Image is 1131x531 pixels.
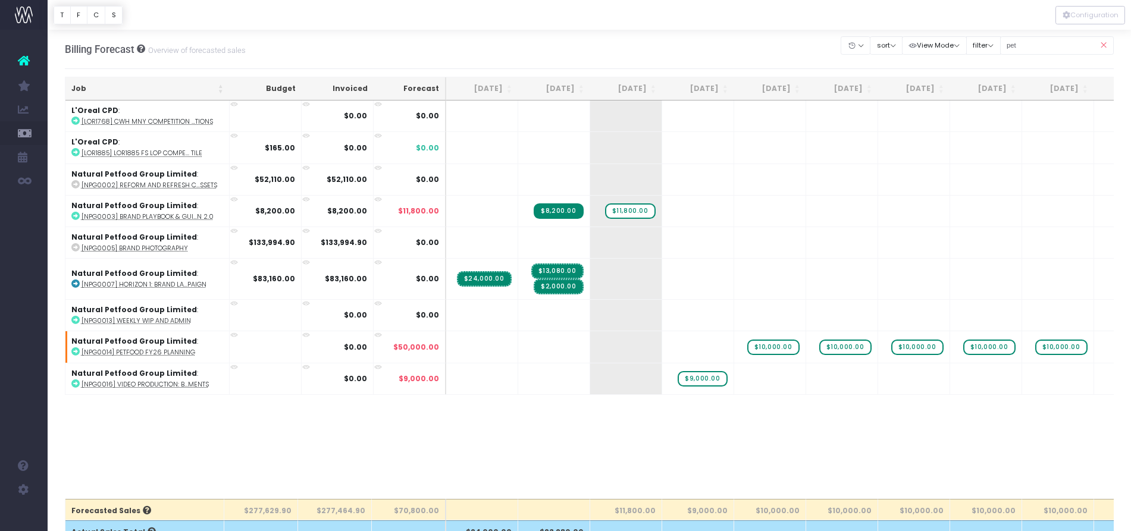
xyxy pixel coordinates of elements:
img: images/default_profile_image.png [15,507,33,525]
abbr: [NPG0002] Reform and Refresh Campaign Assets [82,181,217,190]
td: : [65,331,230,362]
span: wayahead Sales Forecast Item [605,203,656,219]
th: Aug 25: activate to sort column ascending [518,77,590,100]
abbr: [NPG0003] Brand Playbook & Guidelines Version 2.0 [82,212,214,221]
abbr: [NPG0013] Weekly WIP and Admin [82,316,191,325]
span: wayahead Sales Forecast Item [747,340,800,355]
strong: $0.00 [344,342,367,352]
button: F [70,6,87,24]
th: $10,000.00 [734,499,806,520]
td: : [65,227,230,258]
span: Streamtime Invoice: INV-13488 – NPG0007 Horizon 1: Brand Launch Campaign<br />Accrued income – ac... [534,279,583,294]
abbr: [NPG0007] Horizon 1: Brand Launch Campaign [82,280,206,289]
strong: Natural Petfood Group Limited [71,169,197,179]
abbr: [LOR1768] CWH MNY Competition Online Additions [82,117,213,126]
th: Sep 25: activate to sort column ascending [590,77,662,100]
button: View Mode [902,36,967,55]
span: Billing Forecast [65,43,134,55]
th: $10,000.00 [806,499,878,520]
span: Streamtime Invoice: INV-13487 – NPG0007 Horizon 1: Brand Launch Campaign<br />Accrued income – ac... [457,271,512,287]
th: Nov 25: activate to sort column ascending [734,77,806,100]
abbr: [NPG0016] Video Production: Brand Special Moments [82,380,209,389]
td: : [65,299,230,331]
th: Budget [230,77,302,100]
strong: Natural Petfood Group Limited [71,200,197,210]
strong: $83,160.00 [325,274,367,284]
span: wayahead Sales Forecast Item [1035,340,1088,355]
strong: $52,110.00 [255,174,295,184]
span: $50,000.00 [393,342,439,353]
td: : [65,131,230,163]
button: S [105,6,123,24]
div: Vertical button group [1055,6,1125,24]
span: $0.00 [416,237,439,248]
strong: $8,200.00 [255,206,295,216]
strong: Natural Petfood Group Limited [71,268,197,278]
strong: $83,160.00 [253,274,295,284]
strong: Natural Petfood Group Limited [71,232,197,242]
strong: $165.00 [265,143,295,153]
th: $11,800.00 [590,499,662,520]
span: Forecasted Sales [71,505,151,516]
strong: Natural Petfood Group Limited [71,304,197,315]
button: filter [966,36,1001,55]
div: Vertical button group [54,6,123,24]
abbr: [LOR1885] LOR1885 FS LOP Competition Web Tile [82,149,202,158]
span: wayahead Sales Forecast Item [963,340,1016,355]
th: $10,000.00 [878,499,950,520]
button: Configuration [1055,6,1125,24]
th: $277,464.90 [298,499,372,520]
th: Feb 26: activate to sort column ascending [950,77,1022,100]
button: sort [870,36,903,55]
small: Overview of forecasted sales [145,43,246,55]
strong: $52,110.00 [327,174,367,184]
span: $11,800.00 [398,206,439,216]
strong: $0.00 [344,143,367,153]
strong: Natural Petfood Group Limited [71,368,197,378]
strong: $8,200.00 [327,206,367,216]
strong: Natural Petfood Group Limited [71,336,197,346]
th: Oct 25: activate to sort column ascending [662,77,734,100]
strong: $0.00 [344,310,367,320]
strong: $0.00 [344,373,367,384]
abbr: [NPG0005] Brand Photography [82,244,188,253]
th: Mar 26: activate to sort column ascending [1022,77,1094,100]
th: $10,000.00 [1022,499,1094,520]
span: wayahead Sales Forecast Item [819,340,872,355]
span: wayahead Sales Forecast Item [678,371,727,387]
th: $10,000.00 [950,499,1022,520]
span: $0.00 [416,111,439,121]
th: Forecast [374,77,446,100]
button: T [54,6,71,24]
button: C [87,6,106,24]
td: : [65,258,230,299]
span: Streamtime Invoice: INV-13527 – [NPG0003] Brand Guidelines Version 2.0 [534,203,583,219]
th: $9,000.00 [662,499,734,520]
th: Dec 25: activate to sort column ascending [806,77,878,100]
th: Jan 26: activate to sort column ascending [878,77,950,100]
span: Streamtime Invoice: INV-13487 – NPG0007 Horizon 1: Brand Launch Campaign<br />Accrued income – ac... [531,263,584,279]
td: : [65,100,230,131]
td: : [65,164,230,195]
strong: $0.00 [344,111,367,121]
strong: $133,994.90 [321,237,367,247]
strong: $133,994.90 [249,237,295,247]
span: $0.00 [416,310,439,321]
span: wayahead Sales Forecast Item [891,340,944,355]
input: Search... [1000,36,1114,55]
span: $0.00 [416,174,439,185]
span: $0.00 [416,274,439,284]
strong: L'Oreal CPD [71,105,118,115]
th: $70,800.00 [372,499,446,520]
td: : [65,363,230,394]
abbr: [NPG0014] Petfood FY26 Planning [82,348,195,357]
strong: L'Oreal CPD [71,137,118,147]
td: : [65,195,230,227]
span: $0.00 [416,143,439,153]
th: Invoiced [302,77,374,100]
th: Jul 25: activate to sort column ascending [446,77,518,100]
th: Job: activate to sort column ascending [65,77,230,100]
th: $277,629.90 [224,499,298,520]
span: $9,000.00 [399,373,439,384]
